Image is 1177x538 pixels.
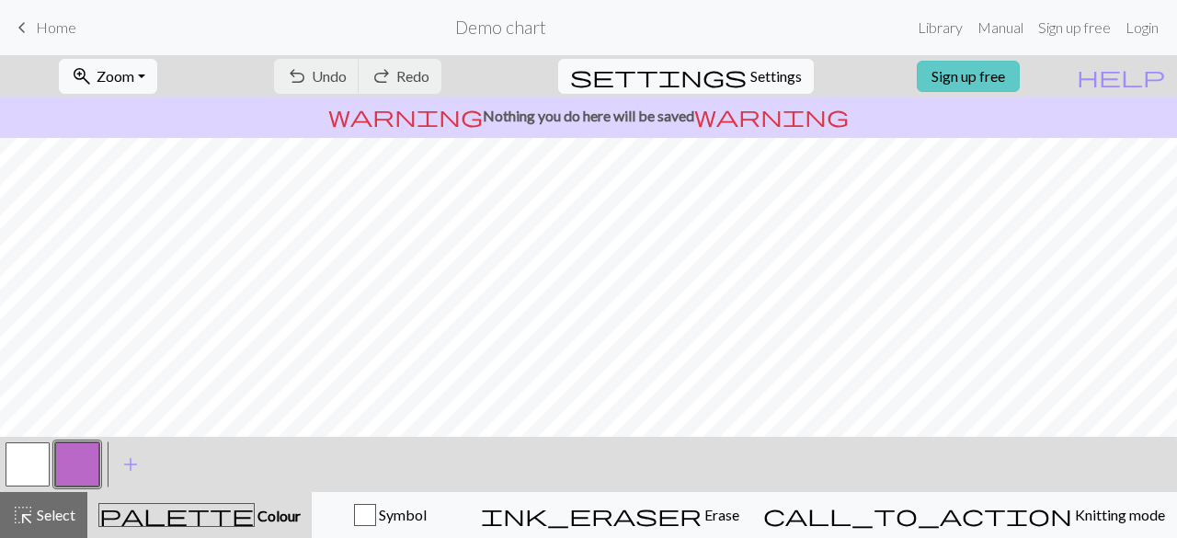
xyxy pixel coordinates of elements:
button: Symbol [312,492,469,538]
span: Knitting mode [1072,506,1165,523]
button: Colour [87,492,312,538]
span: Home [36,18,76,36]
span: highlight_alt [12,502,34,528]
a: Home [11,12,76,43]
span: settings [570,63,747,89]
span: keyboard_arrow_left [11,15,33,40]
a: Library [910,9,970,46]
span: Symbol [376,506,427,523]
span: Zoom [97,67,134,85]
span: Settings [750,65,802,87]
a: Sign up free [1031,9,1118,46]
span: call_to_action [763,502,1072,528]
span: Erase [702,506,739,523]
button: Erase [469,492,751,538]
a: Login [1118,9,1166,46]
button: Knitting mode [751,492,1177,538]
span: warning [328,103,483,129]
span: Select [34,506,75,523]
span: warning [694,103,849,129]
a: Sign up free [917,61,1020,92]
a: Manual [970,9,1031,46]
button: Zoom [59,59,157,94]
span: help [1077,63,1165,89]
span: ink_eraser [481,502,702,528]
span: Colour [255,507,301,524]
p: Nothing you do here will be saved [7,105,1170,127]
button: SettingsSettings [558,59,814,94]
span: palette [99,502,254,528]
i: Settings [570,65,747,87]
span: zoom_in [71,63,93,89]
h2: Demo chart [455,17,546,38]
span: add [120,452,142,477]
